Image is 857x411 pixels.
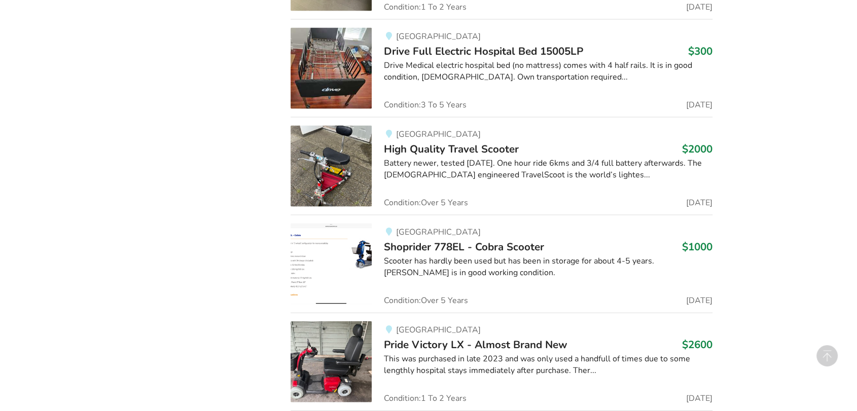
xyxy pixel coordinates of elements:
[384,142,519,156] span: High Quality Travel Scooter
[686,199,712,207] span: [DATE]
[384,255,712,279] div: Scooter has hardly been used but has been in storage for about 4-5 years. [PERSON_NAME] is in goo...
[291,313,712,410] a: mobility-pride victory lx - almost brand new[GEOGRAPHIC_DATA]Pride Victory LX - Almost Brand New$...
[396,324,481,335] span: [GEOGRAPHIC_DATA]
[688,45,712,58] h3: $300
[291,215,712,313] a: mobility-shoprider 778el - cobra scooter[GEOGRAPHIC_DATA]Shoprider 778EL - Cobra Scooter$1000Scoo...
[384,353,712,377] div: This was purchased in late 2023 and was only used a handfull of times due to some lengthly hospit...
[686,3,712,11] span: [DATE]
[686,394,712,402] span: [DATE]
[384,199,468,207] span: Condition: Over 5 Years
[682,240,712,253] h3: $1000
[384,3,467,11] span: Condition: 1 To 2 Years
[384,158,712,181] div: Battery newer, tested [DATE]. One hour ride 6kms and 3/4 full battery afterwards. The [DEMOGRAPHI...
[384,60,712,83] div: Drive Medical electric hospital bed (no mattress) comes with 4 half rails. It is in good conditio...
[291,19,712,117] a: bedroom equipment-drive full electric hospital bed 15005lp [GEOGRAPHIC_DATA]Drive Full Electric H...
[682,338,712,351] h3: $2600
[384,296,468,305] span: Condition: Over 5 Years
[384,44,583,58] span: Drive Full Electric Hospital Bed 15005LP
[396,227,481,238] span: [GEOGRAPHIC_DATA]
[682,142,712,156] h3: $2000
[384,394,467,402] span: Condition: 1 To 2 Years
[396,129,481,140] span: [GEOGRAPHIC_DATA]
[384,338,567,352] span: Pride Victory LX - Almost Brand New
[384,101,467,109] span: Condition: 3 To 5 Years
[291,28,372,109] img: bedroom equipment-drive full electric hospital bed 15005lp
[686,101,712,109] span: [DATE]
[291,117,712,215] a: mobility-high quality travel scooter[GEOGRAPHIC_DATA]High Quality Travel Scooter$2000Battery newe...
[396,31,481,42] span: [GEOGRAPHIC_DATA]
[291,126,372,207] img: mobility-high quality travel scooter
[384,240,544,254] span: Shoprider 778EL - Cobra Scooter
[686,296,712,305] span: [DATE]
[291,223,372,305] img: mobility-shoprider 778el - cobra scooter
[291,321,372,402] img: mobility-pride victory lx - almost brand new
